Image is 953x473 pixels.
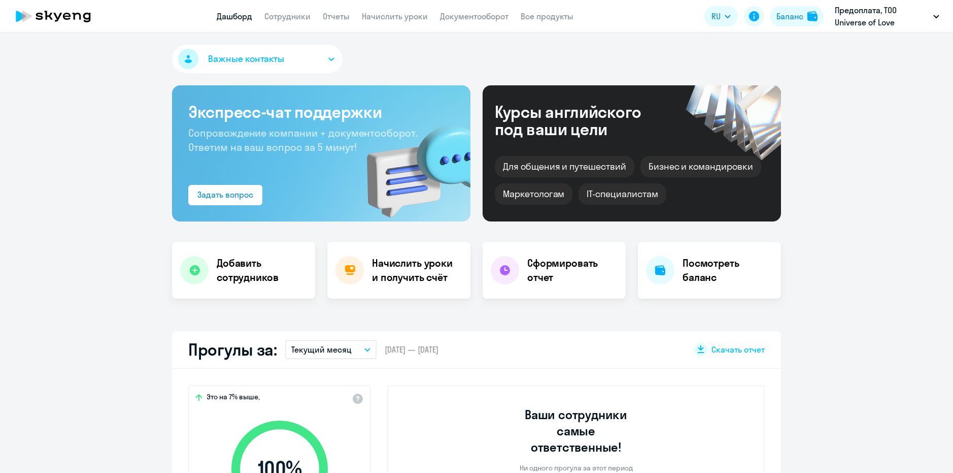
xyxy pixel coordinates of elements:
[285,340,377,359] button: Текущий месяц
[683,256,773,285] h4: Посмотреть баланс
[372,256,460,285] h4: Начислить уроки и получить счёт
[495,183,572,205] div: Маркетологам
[352,107,470,222] img: bg-img
[440,11,508,21] a: Документооборот
[217,11,252,21] a: Дашборд
[323,11,350,21] a: Отчеты
[527,256,618,285] h4: Сформировать отчет
[188,185,262,205] button: Задать вопрос
[521,11,573,21] a: Все продукты
[188,127,418,153] span: Сопровождение компании + документооборот. Ответим на ваш вопрос за 5 минут!
[520,463,633,472] p: Ни одного прогула за этот период
[208,52,284,66] span: Важные контакты
[385,344,438,355] span: [DATE] — [DATE]
[172,45,343,73] button: Важные контакты
[217,256,307,285] h4: Добавить сотрудников
[264,11,311,21] a: Сотрудники
[640,156,761,177] div: Бизнес и командировки
[511,406,641,455] h3: Ваши сотрудники самые ответственные!
[207,392,260,404] span: Это на 7% выше,
[830,4,944,28] button: Предоплата, ТОО Universe of Love (Универсе оф лове)
[770,6,824,26] button: Балансbalance
[711,344,765,355] span: Скачать отчет
[835,4,929,28] p: Предоплата, ТОО Universe of Love (Универсе оф лове)
[807,11,818,21] img: balance
[291,343,352,356] p: Текущий месяц
[776,10,803,22] div: Баланс
[704,6,738,26] button: RU
[362,11,428,21] a: Начислить уроки
[711,10,721,22] span: RU
[188,102,454,122] h3: Экспресс-чат поддержки
[495,156,634,177] div: Для общения и путешествий
[197,188,253,201] div: Задать вопрос
[495,103,668,138] div: Курсы английского под ваши цели
[188,339,277,360] h2: Прогулы за:
[578,183,666,205] div: IT-специалистам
